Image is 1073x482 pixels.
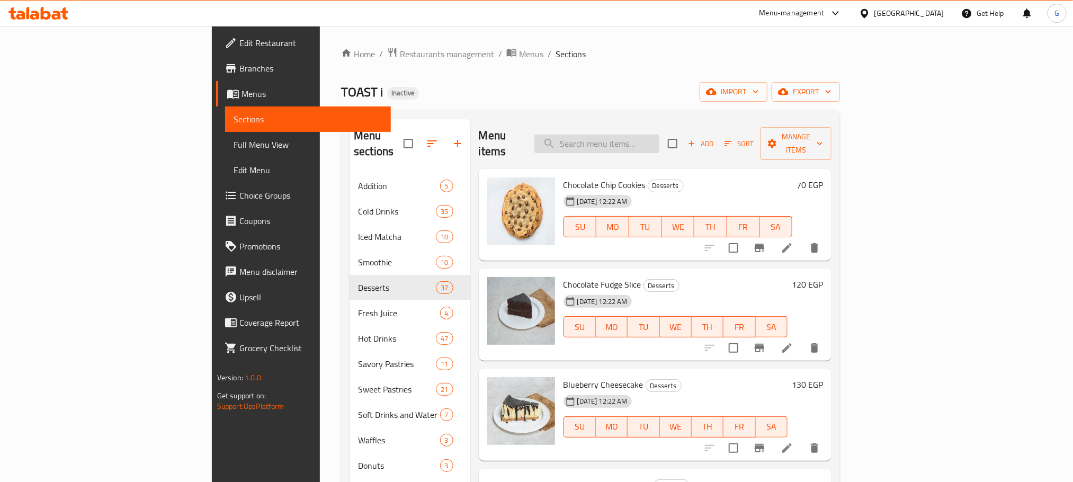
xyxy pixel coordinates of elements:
[358,256,436,269] span: Smoothie
[350,453,470,478] div: Donuts3
[694,216,727,237] button: TH
[350,377,470,402] div: Sweet Pastries21
[731,219,756,235] span: FR
[436,334,452,344] span: 47
[358,230,436,243] div: Iced Matcha
[216,208,391,234] a: Coupons
[759,7,825,20] div: Menu-management
[643,279,679,292] div: Desserts
[564,276,641,292] span: Chocolate Fudge Slice
[387,47,494,61] a: Restaurants management
[358,408,440,421] span: Soft Drinks and Water
[487,277,555,345] img: Chocolate Fudge Slice
[234,164,382,176] span: Edit Menu
[629,216,662,237] button: TU
[358,434,440,447] div: Waffles
[601,219,625,235] span: MO
[684,136,718,152] span: Add item
[441,308,453,318] span: 4
[648,180,683,192] span: Desserts
[780,85,831,99] span: export
[564,216,597,237] button: SU
[664,419,687,434] span: WE
[350,173,470,199] div: Addition5
[245,371,261,385] span: 1.0.0
[573,197,632,207] span: [DATE] 12:22 AM
[217,399,284,413] a: Support.OpsPlatform
[573,297,632,307] span: [DATE] 12:22 AM
[662,216,695,237] button: WE
[802,235,827,261] button: delete
[722,237,745,259] span: Select to update
[440,459,453,472] div: items
[358,180,440,192] span: Addition
[239,189,382,202] span: Choice Groups
[216,310,391,335] a: Coverage Report
[436,257,452,267] span: 10
[684,136,718,152] button: Add
[600,319,623,335] span: MO
[358,205,436,218] span: Cold Drinks
[358,459,440,472] span: Donuts
[225,106,391,132] a: Sections
[436,207,452,217] span: 35
[358,332,436,345] span: Hot Drinks
[239,316,382,329] span: Coverage Report
[781,442,793,454] a: Edit menu item
[216,284,391,310] a: Upsell
[216,234,391,259] a: Promotions
[445,131,470,156] button: Add section
[628,316,659,337] button: TU
[692,316,723,337] button: TH
[225,157,391,183] a: Edit Menu
[387,88,419,97] span: Inactive
[216,259,391,284] a: Menu disclaimer
[802,435,827,461] button: delete
[419,131,445,156] span: Sort sections
[436,283,452,293] span: 37
[239,62,382,75] span: Branches
[436,358,453,370] div: items
[358,281,436,294] span: Desserts
[764,219,789,235] span: SA
[239,215,382,227] span: Coupons
[358,307,440,319] span: Fresh Juice
[781,342,793,354] a: Edit menu item
[747,335,772,361] button: Branch-specific-item
[487,377,555,445] img: Blueberry Cheesecake
[692,416,723,438] button: TH
[350,427,470,453] div: Waffles3
[722,136,756,152] button: Sort
[756,416,788,438] button: SA
[664,319,687,335] span: WE
[216,335,391,361] a: Grocery Checklist
[436,232,452,242] span: 10
[436,256,453,269] div: items
[397,132,419,155] span: Select all sections
[1054,7,1059,19] span: G
[686,138,715,150] span: Add
[487,177,555,245] img: Chocolate Chip Cookies
[699,219,723,235] span: TH
[358,383,436,396] span: Sweet Pastries
[441,410,453,420] span: 7
[216,81,391,106] a: Menus
[440,307,453,319] div: items
[441,461,453,471] span: 3
[564,177,646,193] span: Chocolate Chip Cookies
[761,127,831,160] button: Manage items
[441,435,453,445] span: 3
[600,419,623,434] span: MO
[441,181,453,191] span: 5
[769,130,823,157] span: Manage items
[722,437,745,459] span: Select to update
[596,416,628,438] button: MO
[234,138,382,151] span: Full Menu View
[573,396,632,406] span: [DATE] 12:22 AM
[772,82,840,102] button: export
